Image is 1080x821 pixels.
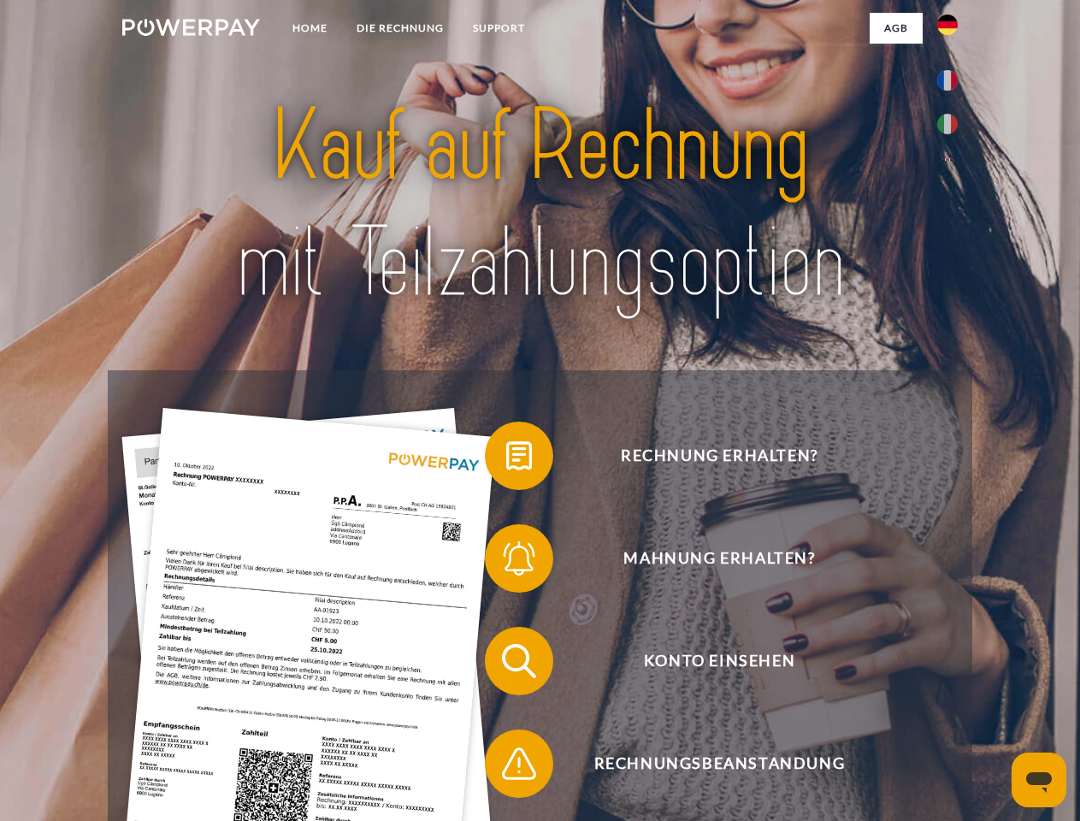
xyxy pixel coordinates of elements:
[498,434,540,477] img: qb_bill.svg
[870,13,923,44] a: agb
[510,729,929,798] span: Rechnungsbeanstandung
[937,70,958,91] img: fr
[485,524,930,593] button: Mahnung erhalten?
[458,13,540,44] a: SUPPORT
[498,742,540,785] img: qb_warning.svg
[278,13,342,44] a: Home
[498,537,540,580] img: qb_bell.svg
[163,82,917,328] img: title-powerpay_de.svg
[510,422,929,490] span: Rechnung erhalten?
[510,524,929,593] span: Mahnung erhalten?
[485,627,930,695] button: Konto einsehen
[937,114,958,134] img: it
[1012,753,1066,807] iframe: Schaltfläche zum Öffnen des Messaging-Fensters
[485,422,930,490] button: Rechnung erhalten?
[937,15,958,35] img: de
[122,19,260,36] img: logo-powerpay-white.svg
[342,13,458,44] a: DIE RECHNUNG
[498,640,540,682] img: qb_search.svg
[510,627,929,695] span: Konto einsehen
[693,43,923,74] a: AGB (Kauf auf Rechnung)
[485,729,930,798] button: Rechnungsbeanstandung
[937,158,958,179] img: en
